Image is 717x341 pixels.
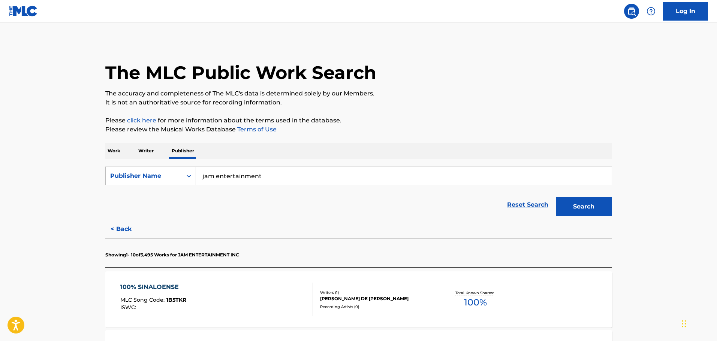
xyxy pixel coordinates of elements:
[105,220,150,238] button: < Back
[624,4,639,19] a: Public Search
[120,283,186,292] div: 100% SINALOENSE
[455,290,495,296] p: Total Known Shares:
[663,2,708,21] a: Log In
[682,313,686,335] div: Drag
[464,296,487,309] span: 100 %
[105,167,612,220] form: Search Form
[105,143,123,159] p: Work
[320,304,433,310] div: Recording Artists ( 0 )
[110,171,178,180] div: Publisher Name
[120,304,138,311] span: ISWC :
[320,290,433,295] div: Writers ( 1 )
[680,305,717,341] iframe: Chat Widget
[503,197,552,213] a: Reset Search
[136,143,156,159] p: Writer
[644,4,659,19] div: Help
[105,125,612,134] p: Please review the Musical Works Database
[105,98,612,107] p: It is not an authoritative source for recording information.
[120,296,166,303] span: MLC Song Code :
[556,197,612,216] button: Search
[169,143,196,159] p: Publisher
[105,116,612,125] p: Please for more information about the terms used in the database.
[127,117,156,124] a: click here
[105,271,612,328] a: 100% SINALOENSEMLC Song Code:1B5TKRISWC:Writers (1)[PERSON_NAME] DE [PERSON_NAME]Recording Artist...
[320,295,433,302] div: [PERSON_NAME] DE [PERSON_NAME]
[105,61,376,84] h1: The MLC Public Work Search
[627,7,636,16] img: search
[9,6,38,16] img: MLC Logo
[105,252,239,258] p: Showing 1 - 10 of 3,495 Works for JAM ENTERTAINMENT INC
[647,7,656,16] img: help
[166,296,186,303] span: 1B5TKR
[105,89,612,98] p: The accuracy and completeness of The MLC's data is determined solely by our Members.
[236,126,277,133] a: Terms of Use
